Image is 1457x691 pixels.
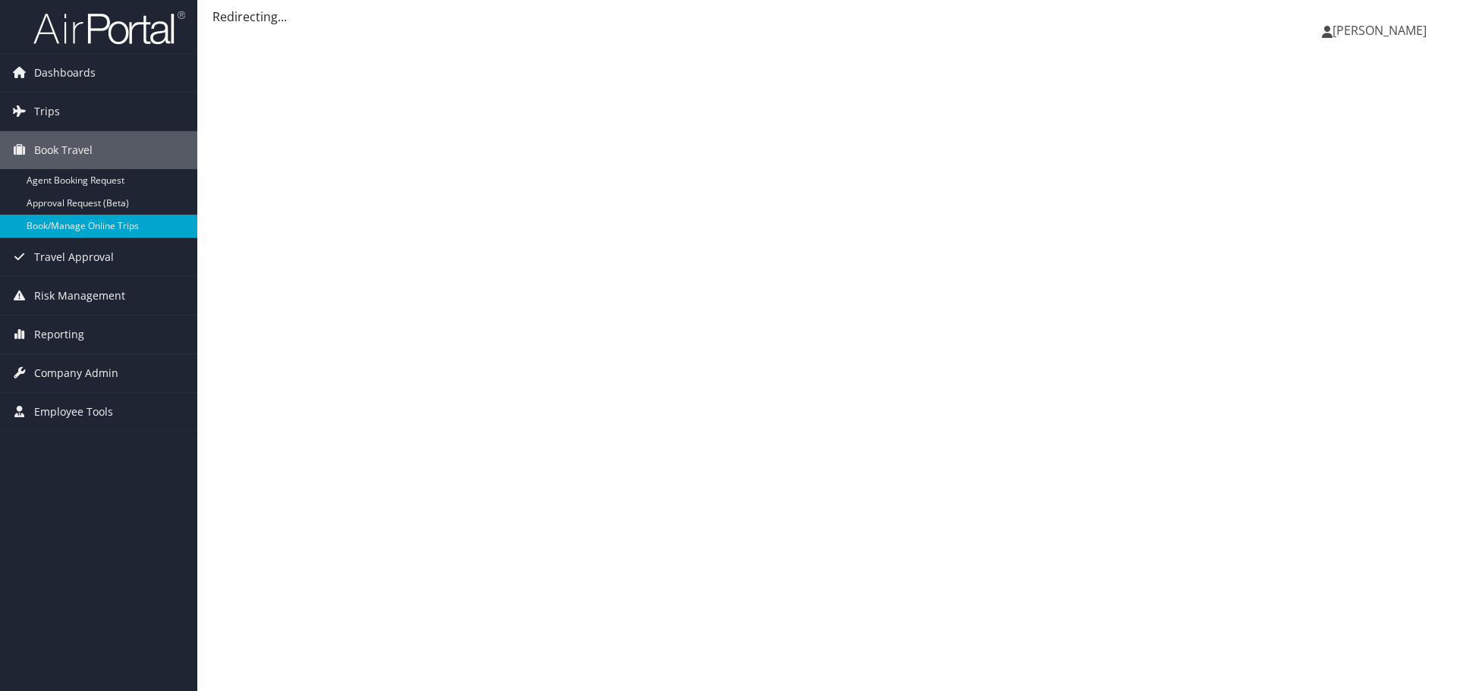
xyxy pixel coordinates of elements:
[34,54,96,92] span: Dashboards
[1333,22,1427,39] span: [PERSON_NAME]
[34,238,114,276] span: Travel Approval
[34,393,113,431] span: Employee Tools
[212,8,1442,26] div: Redirecting...
[33,10,185,46] img: airportal-logo.png
[1322,8,1442,53] a: [PERSON_NAME]
[34,277,125,315] span: Risk Management
[34,93,60,130] span: Trips
[34,131,93,169] span: Book Travel
[34,316,84,353] span: Reporting
[34,354,118,392] span: Company Admin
